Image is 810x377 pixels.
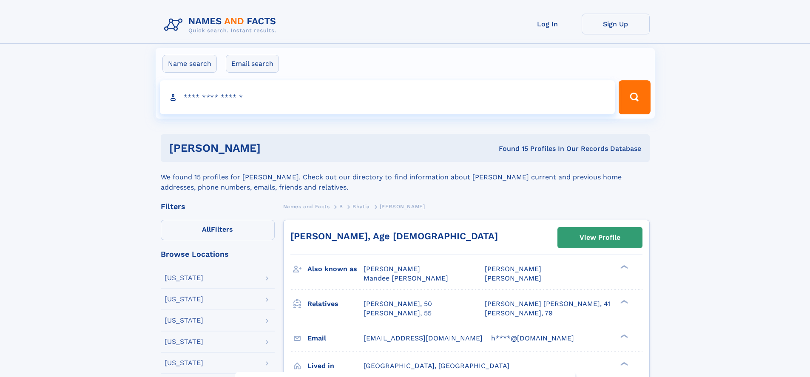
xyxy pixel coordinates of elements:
a: [PERSON_NAME] [PERSON_NAME], 41 [485,299,611,309]
label: Email search [226,55,279,73]
a: [PERSON_NAME], Age [DEMOGRAPHIC_DATA] [290,231,498,241]
div: We found 15 profiles for [PERSON_NAME]. Check out our directory to find information about [PERSON... [161,162,650,193]
div: Found 15 Profiles In Our Records Database [380,144,641,153]
h3: Email [307,331,364,346]
button: Search Button [619,80,650,114]
a: Names and Facts [283,201,330,212]
img: Logo Names and Facts [161,14,283,37]
span: [PERSON_NAME] [485,265,541,273]
div: View Profile [580,228,620,247]
span: [PERSON_NAME] [380,204,425,210]
span: All [202,225,211,233]
h3: Lived in [307,359,364,373]
h3: Relatives [307,297,364,311]
span: [EMAIL_ADDRESS][DOMAIN_NAME] [364,334,483,342]
div: [US_STATE] [165,296,203,303]
div: [US_STATE] [165,317,203,324]
span: [PERSON_NAME] [485,274,541,282]
a: Sign Up [582,14,650,34]
div: ❯ [618,361,628,366]
div: Filters [161,203,275,210]
div: ❯ [618,264,628,270]
a: [PERSON_NAME], 50 [364,299,432,309]
a: [PERSON_NAME], 55 [364,309,432,318]
a: Log In [514,14,582,34]
div: ❯ [618,333,628,339]
div: Browse Locations [161,250,275,258]
span: [PERSON_NAME] [364,265,420,273]
h3: Also known as [307,262,364,276]
span: Mandee [PERSON_NAME] [364,274,448,282]
input: search input [160,80,615,114]
a: View Profile [558,227,642,248]
h1: [PERSON_NAME] [169,143,380,153]
span: [GEOGRAPHIC_DATA], [GEOGRAPHIC_DATA] [364,362,509,370]
label: Name search [162,55,217,73]
span: Bhatia [352,204,370,210]
div: [US_STATE] [165,360,203,366]
div: [US_STATE] [165,338,203,345]
a: Bhatia [352,201,370,212]
a: [PERSON_NAME], 79 [485,309,553,318]
div: [US_STATE] [165,275,203,281]
div: ❯ [618,299,628,304]
label: Filters [161,220,275,240]
a: B [339,201,343,212]
span: B [339,204,343,210]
